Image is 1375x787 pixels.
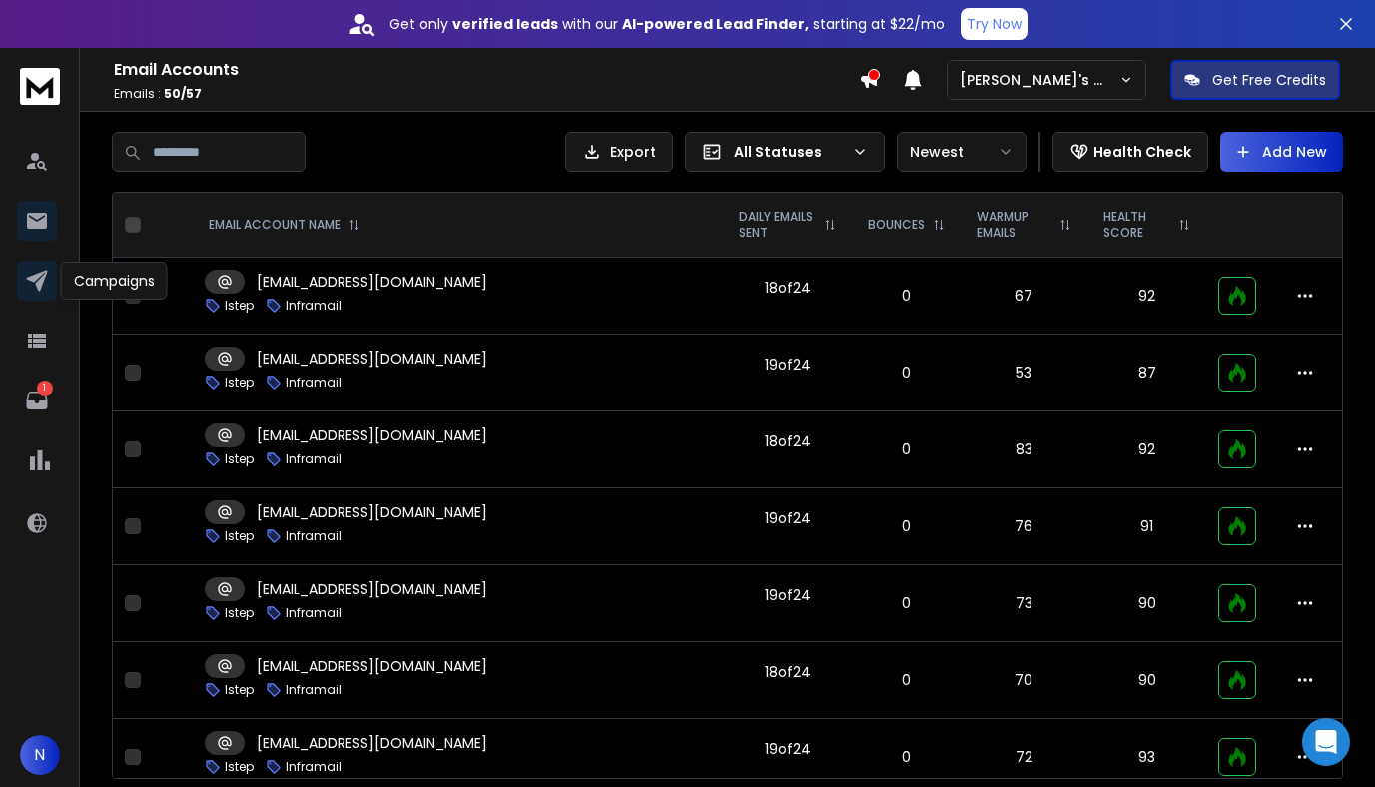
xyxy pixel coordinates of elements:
td: 90 [1087,642,1206,719]
p: BOUNCES [868,217,925,233]
p: Inframail [286,682,342,698]
p: [EMAIL_ADDRESS][DOMAIN_NAME] [257,579,487,599]
td: 83 [961,411,1087,488]
p: Try Now [967,14,1022,34]
p: Inframail [286,298,342,314]
div: 19 of 24 [765,508,811,528]
p: 0 [864,439,949,459]
p: [EMAIL_ADDRESS][DOMAIN_NAME] [257,349,487,369]
h1: Email Accounts [114,58,859,82]
p: Istep [225,528,254,544]
p: Inframail [286,759,342,775]
p: DAILY EMAILS SENT [739,209,815,241]
td: 92 [1087,411,1206,488]
p: 0 [864,516,949,536]
button: Health Check [1052,132,1208,172]
p: [EMAIL_ADDRESS][DOMAIN_NAME] [257,502,487,522]
p: Istep [225,759,254,775]
strong: verified leads [452,14,558,34]
p: Istep [225,375,254,391]
p: [EMAIL_ADDRESS][DOMAIN_NAME] [257,656,487,676]
p: Istep [225,451,254,467]
td: 76 [961,488,1087,565]
td: 90 [1087,565,1206,642]
p: Inframail [286,375,342,391]
p: 0 [864,286,949,306]
img: logo [20,68,60,105]
td: 91 [1087,488,1206,565]
p: Istep [225,682,254,698]
p: Inframail [286,605,342,621]
p: 1 [37,381,53,396]
p: 0 [864,363,949,383]
td: 53 [961,335,1087,411]
button: Add New [1220,132,1343,172]
button: N [20,735,60,775]
p: [EMAIL_ADDRESS][DOMAIN_NAME] [257,425,487,445]
p: Get Free Credits [1212,70,1326,90]
p: Inframail [286,528,342,544]
p: HEALTH SCORE [1103,209,1170,241]
p: Emails : [114,86,859,102]
button: Try Now [961,8,1028,40]
span: 50 / 57 [164,85,202,102]
p: All Statuses [734,142,844,162]
div: EMAIL ACCOUNT NAME [209,217,360,233]
a: 1 [17,381,57,420]
td: 73 [961,565,1087,642]
td: 92 [1087,258,1206,335]
div: 18 of 24 [765,662,811,682]
button: Newest [897,132,1027,172]
strong: AI-powered Lead Finder, [622,14,809,34]
p: Istep [225,298,254,314]
div: 19 of 24 [765,355,811,375]
td: 87 [1087,335,1206,411]
p: Get only with our starting at $22/mo [389,14,945,34]
div: 18 of 24 [765,278,811,298]
div: 19 of 24 [765,739,811,759]
div: Campaigns [61,262,168,300]
div: 19 of 24 [765,585,811,605]
p: [EMAIL_ADDRESS][DOMAIN_NAME] [257,272,487,292]
td: 70 [961,642,1087,719]
p: [EMAIL_ADDRESS][DOMAIN_NAME] [257,733,487,753]
p: 0 [864,670,949,690]
p: Inframail [286,451,342,467]
div: 18 of 24 [765,431,811,451]
div: Open Intercom Messenger [1302,718,1350,766]
button: Get Free Credits [1170,60,1340,100]
p: Health Check [1093,142,1191,162]
p: [PERSON_NAME]'s Workspace [960,70,1119,90]
p: WARMUP EMAILS [977,209,1051,241]
p: 0 [864,593,949,613]
button: Export [565,132,673,172]
p: 0 [864,747,949,767]
td: 67 [961,258,1087,335]
p: Istep [225,605,254,621]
